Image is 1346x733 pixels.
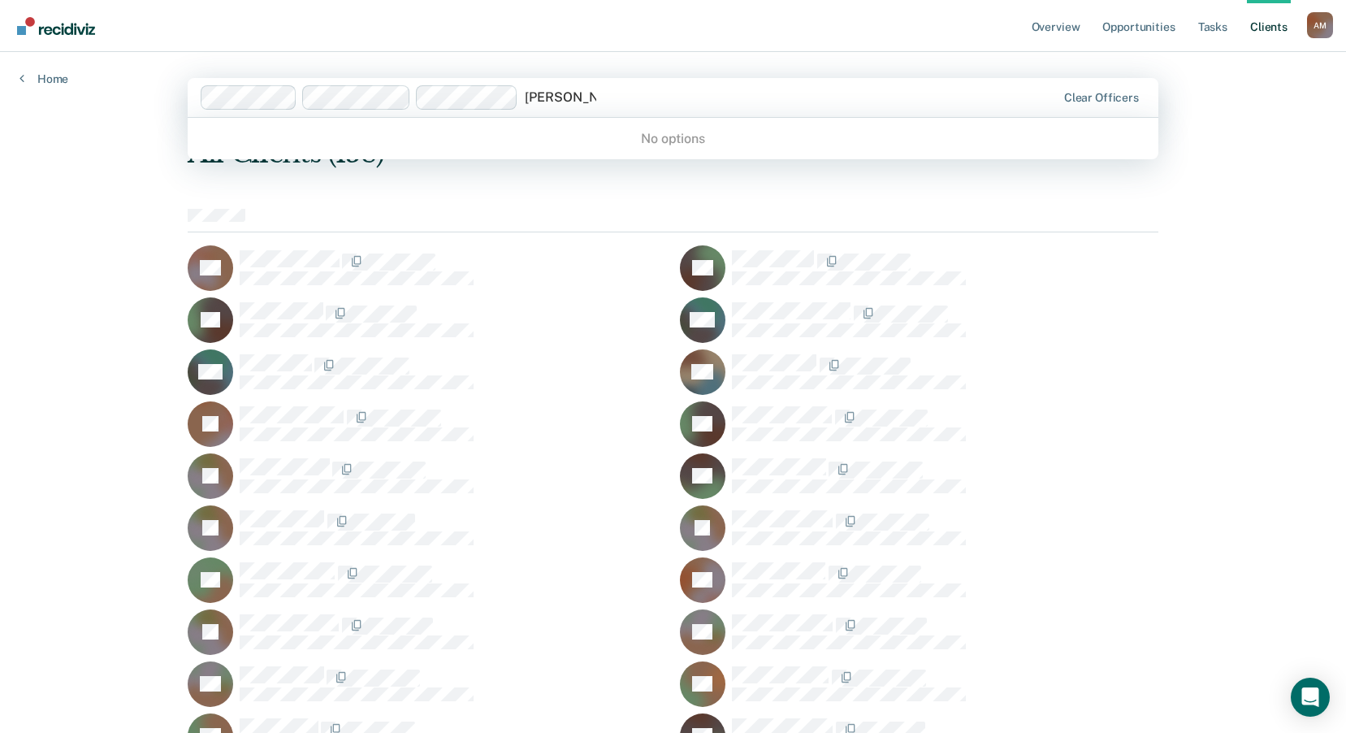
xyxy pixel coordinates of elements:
[1064,91,1139,105] div: Clear officers
[188,124,1158,153] div: No options
[188,137,964,170] div: All Clients (158)
[1291,678,1330,717] div: Open Intercom Messenger
[1307,12,1333,38] div: A M
[1307,12,1333,38] button: Profile dropdown button
[19,72,68,86] a: Home
[17,17,95,35] img: Recidiviz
